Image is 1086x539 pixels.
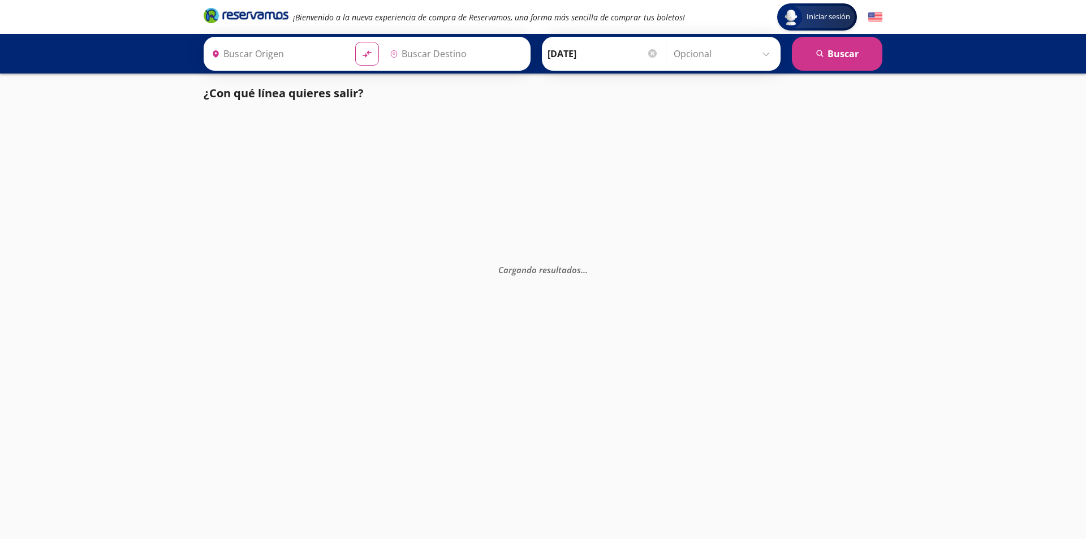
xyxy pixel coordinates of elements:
input: Opcional [674,40,775,68]
button: Buscar [792,37,882,71]
span: Iniciar sesión [802,11,855,23]
em: ¡Bienvenido a la nueva experiencia de compra de Reservamos, una forma más sencilla de comprar tus... [293,12,685,23]
input: Buscar Origen [207,40,346,68]
a: Brand Logo [204,7,288,27]
button: English [868,10,882,24]
em: Cargando resultados [498,264,588,275]
i: Brand Logo [204,7,288,24]
p: ¿Con qué línea quieres salir? [204,85,364,102]
span: . [583,264,585,275]
span: . [581,264,583,275]
span: . [585,264,588,275]
input: Buscar Destino [385,40,524,68]
input: Elegir Fecha [548,40,658,68]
